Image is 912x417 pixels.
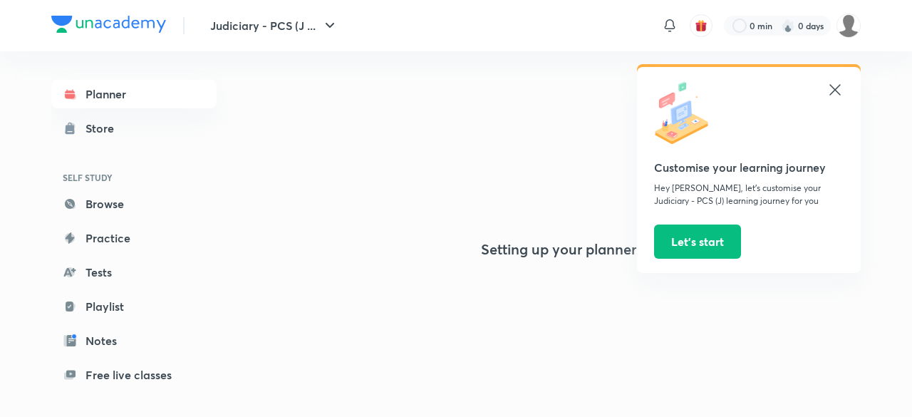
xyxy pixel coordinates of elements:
img: avatar [695,19,708,32]
iframe: Help widget launcher [785,361,896,401]
a: Notes [51,326,217,355]
a: Playlist [51,292,217,321]
button: Let’s start [654,225,741,259]
h4: Setting up your planner [481,241,636,258]
button: avatar [690,14,712,37]
img: icon [654,81,718,145]
a: Browse [51,190,217,218]
button: Judiciary - PCS (J ... [202,11,347,40]
img: Company Logo [51,16,166,33]
h6: SELF STUDY [51,165,217,190]
img: streak [781,19,795,33]
img: Shefali Garg [836,14,861,38]
h5: Customise your learning journey [654,159,844,176]
div: Store [85,120,123,137]
a: Free live classes [51,361,217,389]
a: Planner [51,80,217,108]
a: Store [51,114,217,143]
a: Tests [51,258,217,287]
p: Hey [PERSON_NAME], let’s customise your Judiciary - PCS (J) learning journey for you [654,182,844,207]
a: Practice [51,224,217,252]
a: Company Logo [51,16,166,36]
